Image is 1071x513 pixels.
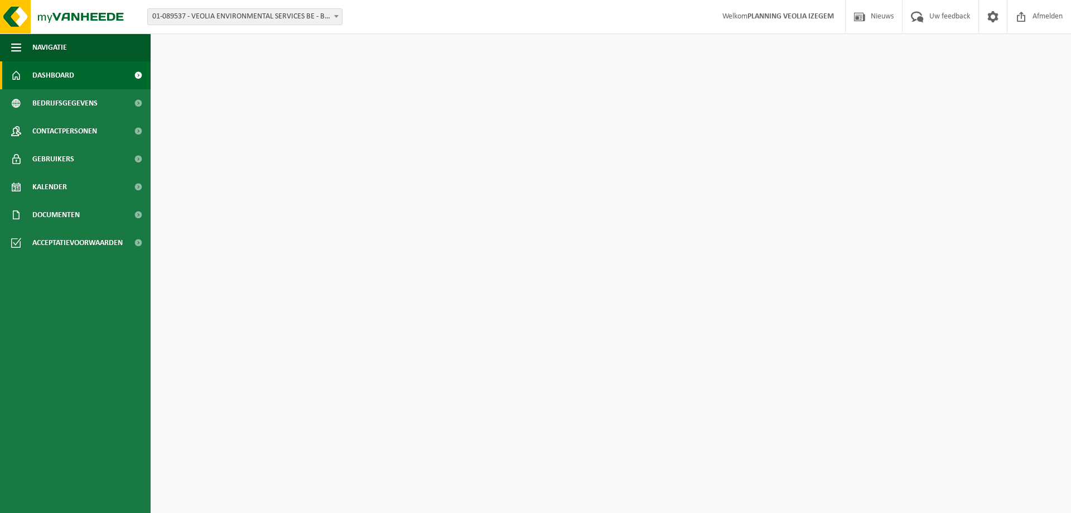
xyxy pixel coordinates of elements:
[32,33,67,61] span: Navigatie
[32,173,67,201] span: Kalender
[148,9,342,25] span: 01-089537 - VEOLIA ENVIRONMENTAL SERVICES BE - BEERSE
[32,117,97,145] span: Contactpersonen
[32,145,74,173] span: Gebruikers
[747,12,834,21] strong: PLANNING VEOLIA IZEGEM
[32,201,80,229] span: Documenten
[32,89,98,117] span: Bedrijfsgegevens
[32,61,74,89] span: Dashboard
[32,229,123,257] span: Acceptatievoorwaarden
[147,8,342,25] span: 01-089537 - VEOLIA ENVIRONMENTAL SERVICES BE - BEERSE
